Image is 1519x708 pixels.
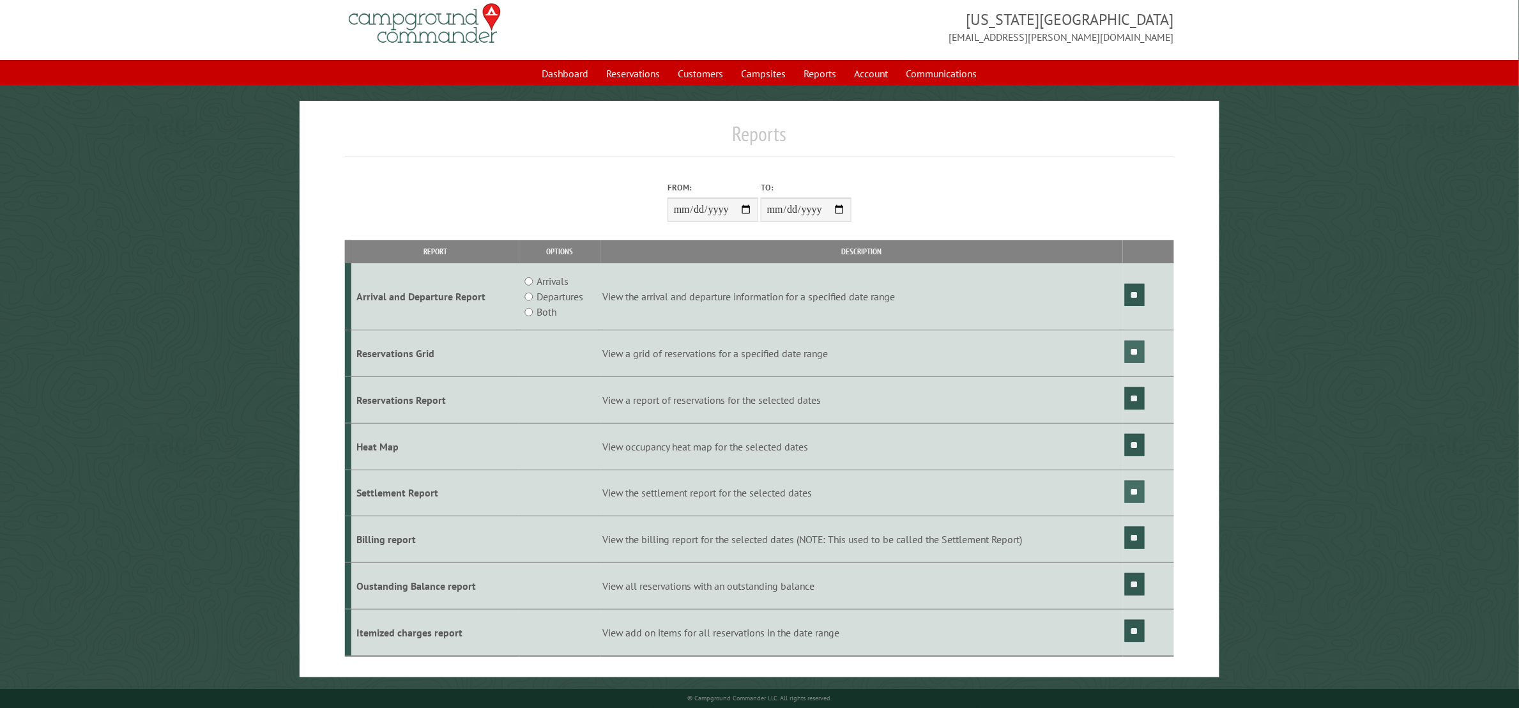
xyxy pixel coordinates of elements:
[600,263,1122,330] td: View the arrival and departure information for a specified date range
[519,240,600,263] th: Options
[600,470,1122,516] td: View the settlement report for the selected dates
[671,61,731,86] a: Customers
[847,61,896,86] a: Account
[345,121,1173,157] h1: Reports
[351,376,519,423] td: Reservations Report
[600,516,1122,563] td: View the billing report for the selected dates (NOTE: This used to be called the Settlement Report)
[600,563,1122,610] td: View all reservations with an outstanding balance
[600,609,1122,656] td: View add on items for all reservations in the date range
[351,609,519,656] td: Itemized charges report
[761,181,851,194] label: To:
[899,61,985,86] a: Communications
[537,289,583,304] label: Departures
[351,240,519,263] th: Report
[351,263,519,330] td: Arrival and Departure Report
[535,61,597,86] a: Dashboard
[600,330,1122,377] td: View a grid of reservations for a specified date range
[600,240,1122,263] th: Description
[797,61,844,86] a: Reports
[351,330,519,377] td: Reservations Grid
[599,61,668,86] a: Reservations
[734,61,794,86] a: Campsites
[351,516,519,563] td: Billing report
[537,304,556,319] label: Both
[600,376,1122,423] td: View a report of reservations for the selected dates
[600,423,1122,470] td: View occupancy heat map for the selected dates
[351,470,519,516] td: Settlement Report
[668,181,758,194] label: From:
[351,563,519,610] td: Oustanding Balance report
[687,694,832,702] small: © Campground Commander LLC. All rights reserved.
[351,423,519,470] td: Heat Map
[759,9,1174,45] span: [US_STATE][GEOGRAPHIC_DATA] [EMAIL_ADDRESS][PERSON_NAME][DOMAIN_NAME]
[537,273,569,289] label: Arrivals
